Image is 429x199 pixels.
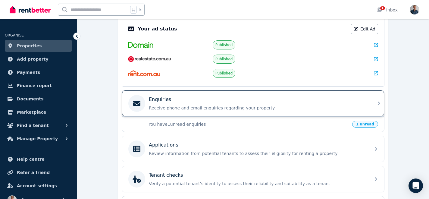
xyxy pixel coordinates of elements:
[149,150,367,156] p: Review information from potential tenants to assess their eligibility for renting a property
[5,53,72,65] a: Add property
[5,119,72,131] button: Find a tenant
[128,70,160,76] img: Rent.com.au
[5,106,72,118] a: Marketplace
[17,156,45,163] span: Help centre
[17,122,49,129] span: Find a tenant
[380,6,385,10] span: 1
[17,42,42,49] span: Properties
[17,69,40,76] span: Payments
[5,40,72,52] a: Properties
[17,55,49,63] span: Add property
[17,82,52,89] span: Finance report
[149,96,171,103] p: Enquiries
[149,121,349,127] p: You have 1 unread enquiries
[149,141,178,149] p: Applications
[17,182,57,189] span: Account settings
[5,180,72,192] a: Account settings
[138,25,177,33] p: Your ad status
[149,105,367,111] p: Receive phone and email enquiries regarding your property
[215,71,233,76] span: Published
[128,56,171,62] img: RealEstate.com.au
[5,153,72,165] a: Help centre
[122,166,384,192] a: Tenant checksVerify a potential tenant's identity to assess their reliability and suitability as ...
[351,24,378,34] a: Edit Ad
[17,135,58,142] span: Manage Property
[5,66,72,78] a: Payments
[215,43,233,47] span: Published
[10,5,51,14] img: RentBetter
[122,90,384,116] a: EnquiriesReceive phone and email enquiries regarding your property
[215,57,233,62] span: Published
[410,5,419,14] img: andrewjscunningham@gmail.com
[5,93,72,105] a: Documents
[128,42,153,48] img: Domain.com.au
[409,178,423,193] div: Open Intercom Messenger
[5,33,24,37] span: ORGANISE
[149,181,367,187] p: Verify a potential tenant's identity to assess their reliability and suitability as a tenant
[139,7,141,12] span: k
[377,7,398,13] div: Inbox
[17,109,46,116] span: Marketplace
[5,133,72,145] button: Manage Property
[5,166,72,178] a: Refer a friend
[17,169,50,176] span: Refer a friend
[352,121,378,128] span: 1 unread
[122,136,384,162] a: ApplicationsReview information from potential tenants to assess their eligibility for renting a p...
[149,172,183,179] p: Tenant checks
[17,95,44,103] span: Documents
[5,80,72,92] a: Finance report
